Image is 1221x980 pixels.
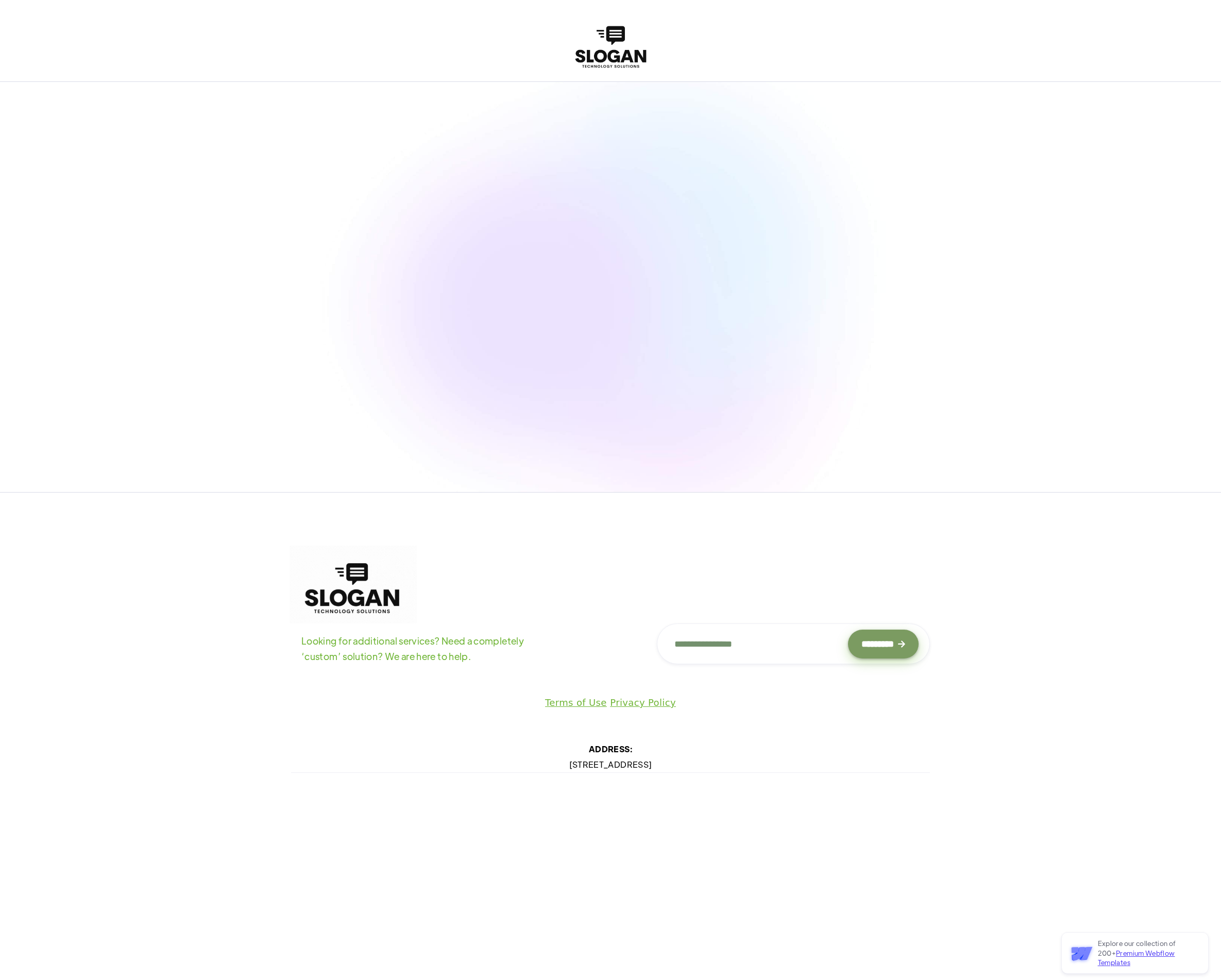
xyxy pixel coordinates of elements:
p: Explore our collection of 200+ [1098,939,1197,967]
div:  [898,640,905,647]
h2: Subscribe to our newsletter [657,596,930,614]
a: Terms of Use [545,697,607,708]
strong: ADDRESS: [589,744,632,754]
a: Privacy Policy [610,697,676,708]
a: Explore our collection of 200+Premium Webflow Templates [1061,932,1209,974]
p: Looking for additional services? Need a completely ‘custom’ solution? We are here to help. [291,633,562,664]
div: [STREET_ADDRESS] [309,741,912,772]
p: | [309,695,912,711]
img: slogan tech logo [290,546,417,623]
span: Premium Webflow Templates [1098,949,1175,967]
